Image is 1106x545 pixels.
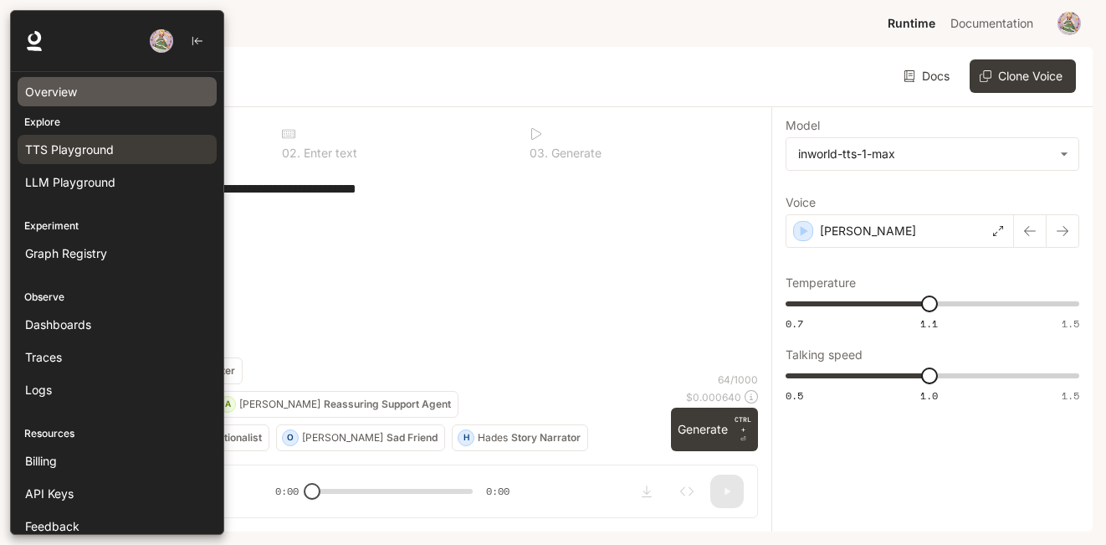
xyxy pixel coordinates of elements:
img: User avatar [1057,12,1081,35]
div: inworld-tts-1-max [786,138,1078,170]
a: Docs [900,59,956,93]
a: Feedback [18,512,217,541]
p: [PERSON_NAME] [302,433,383,443]
span: 1.0 [920,388,938,403]
span: Runtime [888,13,935,34]
p: 0 2 . [282,147,300,159]
span: Documentation [950,13,1033,34]
p: [PERSON_NAME] [239,399,320,409]
p: Hades [478,433,508,443]
p: Experiment [11,219,223,234]
span: Overview [25,83,77,100]
button: HHadesStory Narrator [452,424,588,451]
a: TTS Playground [18,135,217,164]
p: Sad Friend [387,433,438,443]
a: Dashboards [18,310,217,339]
button: O[PERSON_NAME]Sad Friend [276,424,445,451]
p: Explore [11,115,223,130]
span: 1.1 [920,316,938,331]
p: CTRL + [735,414,751,434]
a: LLM Playground [18,167,217,197]
a: Documentation [944,7,1046,40]
p: Model [786,120,820,131]
a: Traces [18,342,217,372]
p: Resources [11,426,223,441]
div: A [220,391,235,418]
button: GenerateCTRL +⏎ [671,408,758,451]
span: 1.5 [1062,388,1079,403]
p: [PERSON_NAME] [820,223,916,239]
div: H [458,424,474,451]
span: TTS Playground [25,141,114,158]
span: Billing [25,452,57,470]
a: Overview [18,77,217,106]
a: Billing [18,446,217,476]
div: inworld-tts-1-max [798,146,1052,162]
p: 0 3 . [530,147,548,159]
a: API Keys [18,479,217,508]
span: LLM Playground [25,173,115,191]
span: Traces [25,348,62,366]
p: Enter text [300,147,357,159]
button: All workspaces [54,7,147,40]
a: Graph Registry [18,239,217,268]
span: Graph Registry [25,244,107,262]
div: O [283,424,298,451]
p: Story Narrator [511,433,581,443]
button: User avatar [145,24,178,58]
p: Generate [548,147,602,159]
a: Logs [18,375,217,404]
a: Runtime [881,7,942,40]
p: Talking speed [786,349,863,361]
span: API Keys [25,485,74,502]
p: ⏎ [735,414,751,445]
span: 1.5 [1062,316,1079,331]
img: User avatar [150,29,173,53]
p: Reassuring Support Agent [324,399,451,409]
p: Observe [11,290,223,305]
button: User avatar [1052,7,1086,40]
button: open drawer [13,8,43,39]
p: Voice [786,197,816,208]
span: Feedback [25,517,79,535]
button: Clone Voice [970,59,1076,93]
button: A[PERSON_NAME]Reassuring Support Agent [213,391,458,418]
span: Dashboards [25,316,91,333]
span: Logs [25,381,52,398]
span: 0.5 [786,388,803,403]
span: 0.7 [786,316,803,331]
p: Temperature [786,277,856,289]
